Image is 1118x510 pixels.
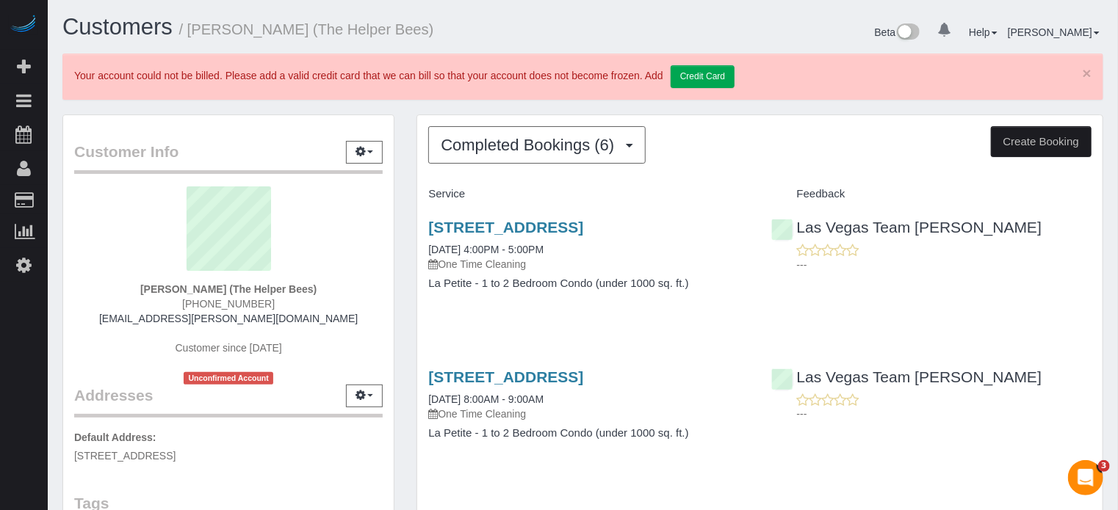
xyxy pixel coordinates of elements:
[441,136,621,154] span: Completed Bookings (6)
[140,283,317,295] strong: [PERSON_NAME] (The Helper Bees)
[1083,65,1092,81] a: ×
[771,188,1092,200] h4: Feedback
[771,219,1042,236] a: Las Vegas Team [PERSON_NAME]
[428,126,646,164] button: Completed Bookings (6)
[74,430,156,445] label: Default Address:
[895,23,920,43] img: New interface
[797,407,1092,421] p: ---
[74,450,176,462] span: [STREET_ADDRESS]
[428,244,544,255] a: [DATE] 4:00PM - 5:00PM
[1098,460,1110,472] span: 3
[1008,26,1100,38] a: [PERSON_NAME]
[428,188,749,200] h4: Service
[1068,460,1103,495] iframe: Intercom live chat
[875,26,920,38] a: Beta
[428,277,749,290] h4: La Petite - 1 to 2 Bedroom Condo (under 1000 sq. ft.)
[62,14,173,40] a: Customers
[969,26,998,38] a: Help
[797,258,1092,272] p: ---
[74,70,735,81] span: Your account could not be billed. Please add a valid credit card that we can bill so that your ac...
[179,21,434,37] small: / [PERSON_NAME] (The Helper Bees)
[428,393,544,405] a: [DATE] 8:00AM - 9:00AM
[74,141,383,174] legend: Customer Info
[176,342,282,354] span: Customer since [DATE]
[991,126,1092,157] button: Create Booking
[671,65,735,88] a: Credit Card
[771,368,1042,385] a: Las Vegas Team [PERSON_NAME]
[428,219,583,236] a: [STREET_ADDRESS]
[9,15,38,35] img: Automaid Logo
[428,368,583,385] a: [STREET_ADDRESS]
[184,372,273,385] span: Unconfirmed Account
[182,298,275,310] span: [PHONE_NUMBER]
[428,427,749,440] h4: La Petite - 1 to 2 Bedroom Condo (under 1000 sq. ft.)
[99,313,358,324] a: [EMAIL_ADDRESS][PERSON_NAME][DOMAIN_NAME]
[428,257,749,272] p: One Time Cleaning
[428,407,749,421] p: One Time Cleaning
